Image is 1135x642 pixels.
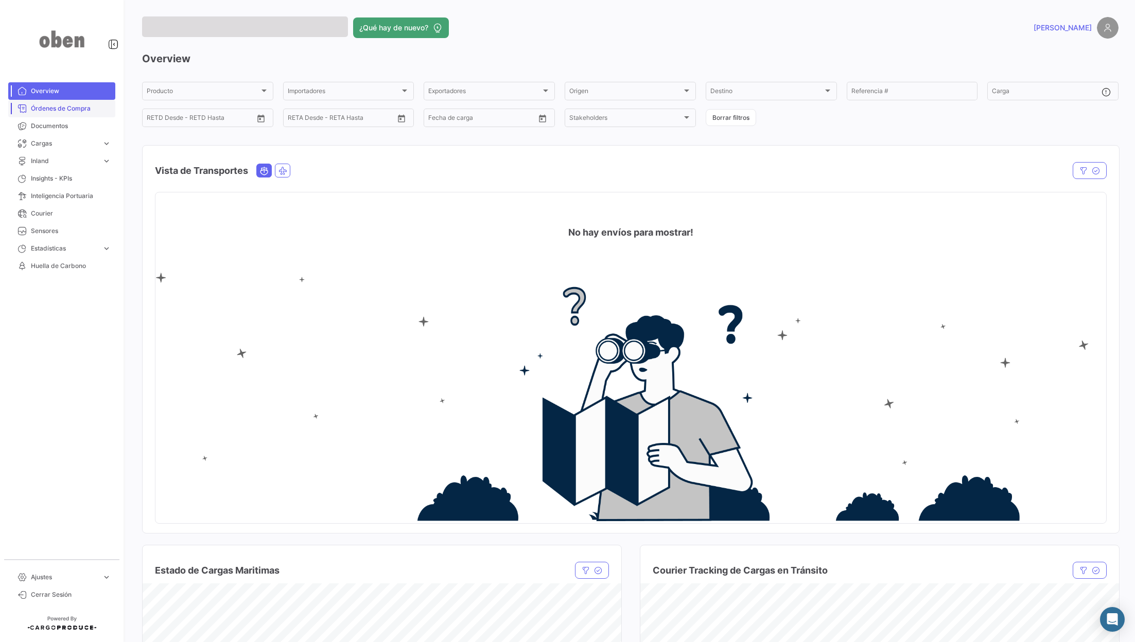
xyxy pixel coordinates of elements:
[257,164,271,177] button: Ocean
[147,89,259,96] span: Producto
[36,12,88,66] img: oben-logo.png
[275,164,290,177] button: Air
[147,116,165,123] input: Desde
[172,116,223,123] input: Hasta
[359,23,428,33] span: ¿Qué hay de nuevo?
[569,89,682,96] span: Origen
[102,156,111,166] span: expand_more
[31,156,98,166] span: Inland
[353,17,449,38] button: ¿Qué hay de nuevo?
[653,563,828,578] h4: Courier Tracking de Cargas en Tránsito
[1034,23,1092,33] span: [PERSON_NAME]
[394,111,409,126] button: Open calendar
[706,109,756,126] button: Borrar filtros
[102,139,111,148] span: expand_more
[102,244,111,253] span: expand_more
[31,174,111,183] span: Insights - KPIs
[569,116,682,123] span: Stakeholders
[1097,17,1119,39] img: placeholder-user.png
[710,89,823,96] span: Destino
[454,116,505,123] input: Hasta
[8,170,115,187] a: Insights - KPIs
[31,121,111,131] span: Documentos
[31,573,98,582] span: Ajustes
[31,244,98,253] span: Estadísticas
[1100,607,1125,632] div: Abrir Intercom Messenger
[31,86,111,96] span: Overview
[8,205,115,222] a: Courier
[428,89,541,96] span: Exportadores
[8,82,115,100] a: Overview
[535,111,550,126] button: Open calendar
[8,117,115,135] a: Documentos
[31,261,111,271] span: Huella de Carbono
[8,187,115,205] a: Inteligencia Portuaria
[31,191,111,201] span: Inteligencia Portuaria
[8,100,115,117] a: Órdenes de Compra
[102,573,111,582] span: expand_more
[155,273,1106,521] img: no-info.png
[31,209,111,218] span: Courier
[8,222,115,240] a: Sensores
[313,116,364,123] input: Hasta
[31,226,111,236] span: Sensores
[31,590,111,599] span: Cerrar Sesión
[568,225,693,240] h4: No hay envíos para mostrar!
[155,563,280,578] h4: Estado de Cargas Maritimas
[155,164,248,178] h4: Vista de Transportes
[31,139,98,148] span: Cargas
[288,116,306,123] input: Desde
[8,257,115,275] a: Huella de Carbono
[31,104,111,113] span: Órdenes de Compra
[428,116,447,123] input: Desde
[142,51,1119,66] h3: Overview
[288,89,400,96] span: Importadores
[253,111,269,126] button: Open calendar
